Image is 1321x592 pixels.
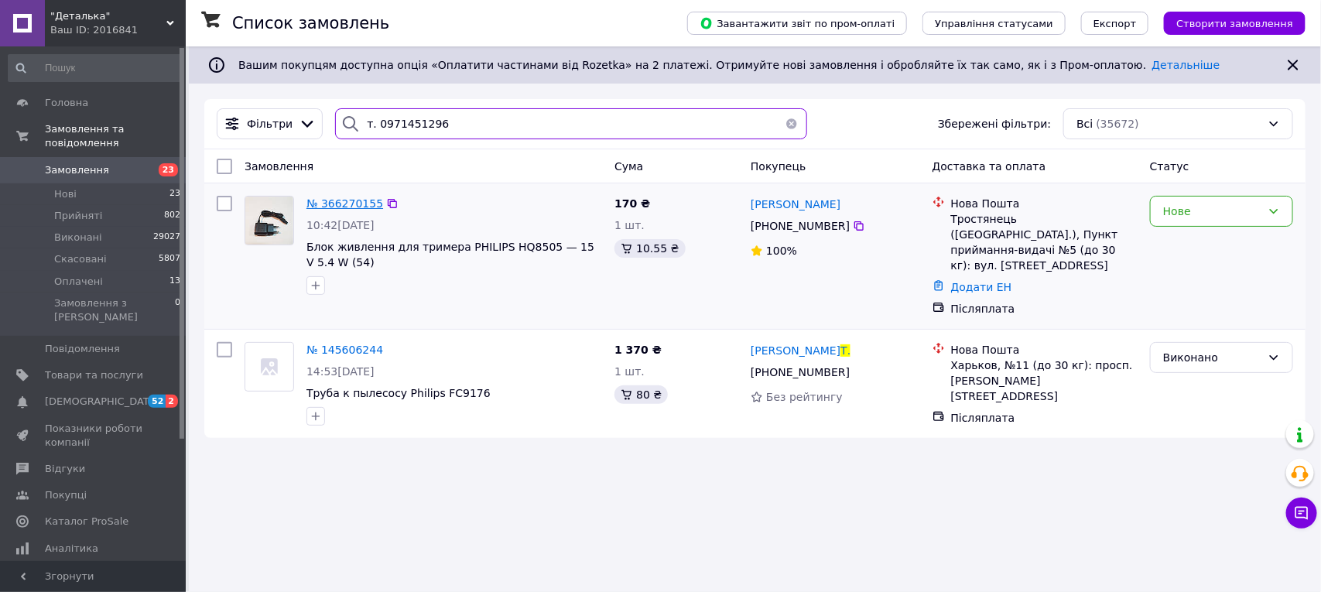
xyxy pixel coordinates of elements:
span: 802 [164,209,180,223]
span: [PERSON_NAME] [751,198,840,210]
div: 80 ₴ [614,385,668,404]
button: Управління статусами [922,12,1066,35]
button: Створити замовлення [1164,12,1306,35]
span: 100% [766,245,797,257]
span: Збережені фільтри: [938,116,1051,132]
img: Фото товару [245,197,293,245]
span: 23 [159,163,178,176]
a: [PERSON_NAME] [751,197,840,212]
span: Головна [45,96,88,110]
span: Товари та послуги [45,368,143,382]
span: Доставка та оплата [933,160,1046,173]
span: Замовлення [245,160,313,173]
span: Показники роботи компанії [45,422,143,450]
a: Труба к пылесосу Philips FC9176 [306,387,491,399]
span: Аналітика [45,542,98,556]
span: [DEMOGRAPHIC_DATA] [45,395,159,409]
span: 1 370 ₴ [614,344,662,356]
span: Оплачені [54,275,103,289]
span: 170 ₴ [614,197,650,210]
span: Експорт [1093,18,1137,29]
span: Замовлення та повідомлення [45,122,186,150]
div: [PHONE_NUMBER] [748,361,853,383]
a: [PERSON_NAME]Т. [751,343,850,358]
span: "Деталька" [50,9,166,23]
span: 52 [148,395,166,408]
div: Післяплата [951,410,1138,426]
div: Ваш ID: 2016841 [50,23,186,37]
span: Без рейтингу [766,391,843,403]
span: 0 [175,296,180,324]
span: 10:42[DATE] [306,219,375,231]
span: Скасовані [54,252,107,266]
span: Покупці [45,488,87,502]
span: Замовлення з [PERSON_NAME] [54,296,175,324]
span: Створити замовлення [1176,18,1293,29]
div: 10.55 ₴ [614,239,685,258]
a: № 145606244 [306,344,383,356]
span: 5807 [159,252,180,266]
button: Експорт [1081,12,1149,35]
input: Пошук [8,54,182,82]
div: Нова Пошта [951,342,1138,358]
span: Всі [1076,116,1093,132]
span: Прийняті [54,209,102,223]
span: 29027 [153,231,180,245]
a: Фото товару [245,196,294,245]
div: Тростянець ([GEOGRAPHIC_DATA].), Пункт приймання-видачі №5 (до 30 кг): вул. [STREET_ADDRESS] [951,211,1138,273]
span: 14:53[DATE] [306,365,375,378]
span: Замовлення [45,163,109,177]
span: Вашим покупцям доступна опція «Оплатити частинами від Rozetka» на 2 платежі. Отримуйте нові замов... [238,59,1220,71]
button: Завантажити звіт по пром-оплаті [687,12,907,35]
span: Виконані [54,231,102,245]
span: Нові [54,187,77,201]
h1: Список замовлень [232,14,389,33]
div: Післяплата [951,301,1138,317]
a: Додати ЕН [951,281,1012,293]
a: № 366270155 [306,197,383,210]
span: 13 [169,275,180,289]
span: [PERSON_NAME] [751,344,840,357]
div: Виконано [1163,349,1261,366]
div: Нове [1163,203,1261,220]
a: Детальніше [1152,59,1220,71]
button: Очистить [776,108,807,139]
span: (35672) [1097,118,1139,130]
a: Блок живлення для тримера PHILIPS HQ8505 — 15 V 5.4 W (54) [306,241,594,269]
span: Покупець [751,160,806,173]
span: Каталог ProSale [45,515,128,529]
span: Відгуки [45,462,85,476]
div: [PHONE_NUMBER] [748,215,853,237]
span: 1 шт. [614,365,645,378]
span: Фільтри [247,116,293,132]
div: Харьков, №11 (до 30 кг): просп. [PERSON_NAME][STREET_ADDRESS] [951,358,1138,404]
span: Cума [614,160,643,173]
span: 1 шт. [614,219,645,231]
span: Статус [1150,160,1189,173]
a: Створити замовлення [1148,16,1306,29]
div: Нова Пошта [951,196,1138,211]
span: Завантажити звіт по пром-оплаті [700,16,895,30]
a: Фото товару [245,342,294,392]
input: Пошук за номером замовлення, ПІБ покупця, номером телефону, Email, номером накладної [335,108,806,139]
button: Чат з покупцем [1286,498,1317,529]
span: 2 [166,395,178,408]
span: Повідомлення [45,342,120,356]
span: 23 [169,187,180,201]
span: Т. [840,344,850,357]
span: Управління статусами [935,18,1053,29]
